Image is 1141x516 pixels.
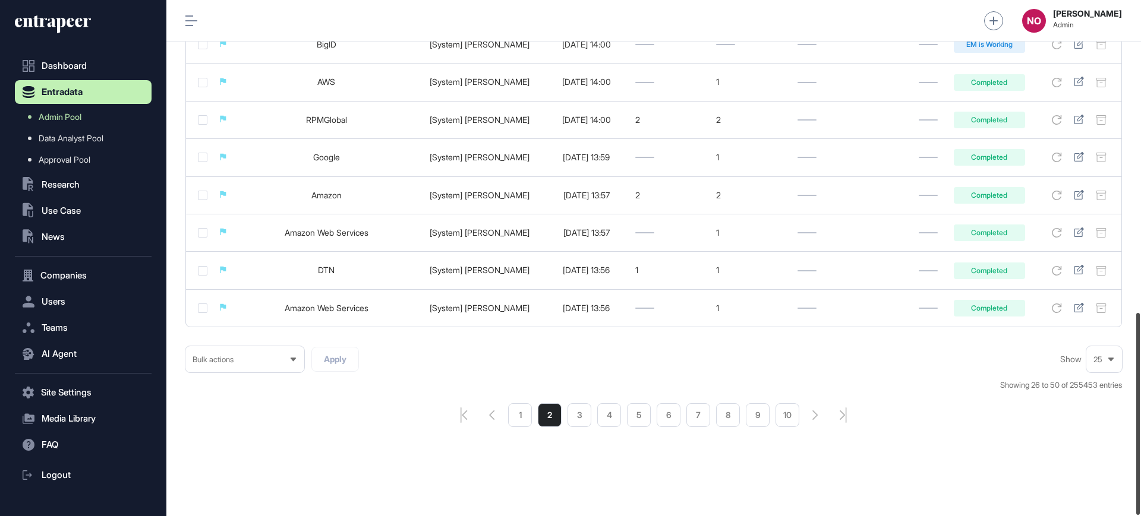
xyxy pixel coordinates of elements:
[42,61,87,71] span: Dashboard
[686,403,710,427] a: 7
[954,187,1025,204] div: Completed
[954,300,1025,316] div: Completed
[1060,354,1082,364] span: Show
[42,470,71,480] span: Logout
[15,463,152,487] a: Logout
[430,77,529,87] a: [System] [PERSON_NAME]
[549,40,623,49] div: [DATE] 14:00
[15,407,152,430] button: Media Library
[657,403,680,427] a: 6
[317,39,336,49] a: BigID
[42,206,81,216] span: Use Case
[430,115,529,125] a: [System] [PERSON_NAME]
[430,265,529,275] a: [System] [PERSON_NAME]
[41,388,92,397] span: Site Settings
[430,227,529,238] a: [System] [PERSON_NAME]
[549,265,623,275] div: [DATE] 13:56
[812,410,818,420] a: search-pagination-next-button
[285,227,368,238] a: Amazon Web Services
[549,191,623,200] div: [DATE] 13:57
[15,173,152,197] button: Research
[39,134,103,143] span: Data Analyst Pool
[549,153,623,162] div: [DATE] 13:59
[306,115,347,125] a: RPMGlobal
[716,403,740,427] a: 8
[318,265,335,275] a: DTN
[21,106,152,128] a: Admin Pool
[15,316,152,340] button: Teams
[15,54,152,78] a: Dashboard
[549,303,623,313] div: [DATE] 13:56
[15,225,152,249] button: News
[954,36,1025,53] div: EM is Working
[508,403,532,427] a: 1
[716,228,786,238] div: 1
[42,232,65,242] span: News
[954,262,1025,279] div: Completed
[430,152,529,162] a: [System] [PERSON_NAME]
[15,290,152,314] button: Users
[538,403,562,427] a: 2
[15,433,152,457] button: FAQ
[954,224,1025,241] div: Completed
[716,191,786,200] div: 2
[635,115,705,125] div: 2
[42,87,83,97] span: Entradata
[840,407,847,423] a: search-pagination-last-page-button
[42,440,58,449] span: FAQ
[39,112,81,122] span: Admin Pool
[1000,379,1122,391] div: Showing 26 to 50 of 255453 entries
[313,152,340,162] a: Google
[716,265,786,275] div: 1
[40,271,87,280] span: Companies
[716,303,786,313] div: 1
[42,180,80,189] span: Research
[549,228,623,238] div: [DATE] 13:57
[954,112,1025,128] div: Completed
[21,128,152,149] a: Data Analyst Pool
[311,190,342,200] a: Amazon
[716,115,786,125] div: 2
[42,349,77,359] span: AI Agent
[15,381,152,404] button: Site Settings
[15,80,152,104] button: Entradata
[549,77,623,87] div: [DATE] 14:00
[430,39,529,49] a: [System] [PERSON_NAME]
[568,403,591,427] a: 3
[746,403,770,427] a: 9
[15,342,152,366] button: AI Agent
[716,77,786,87] div: 1
[776,403,799,427] a: 10
[39,155,90,164] span: Approval Pool
[42,323,68,333] span: Teams
[317,77,335,87] a: AWS
[954,74,1025,91] div: Completed
[430,303,529,313] a: [System] [PERSON_NAME]
[597,403,621,427] a: 4
[285,303,368,313] a: Amazon Web Services
[430,190,529,200] a: [System] [PERSON_NAME]
[1022,9,1046,33] button: NO
[42,297,65,306] span: Users
[21,149,152,170] a: Approval Pool
[1093,355,1102,364] span: 25
[627,403,651,427] a: 5
[15,264,152,287] button: Companies
[716,153,786,162] div: 1
[635,191,705,200] div: 2
[954,149,1025,166] div: Completed
[15,199,152,223] button: Use Case
[42,414,96,423] span: Media Library
[193,355,234,364] span: Bulk actions
[549,115,623,125] div: [DATE] 14:00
